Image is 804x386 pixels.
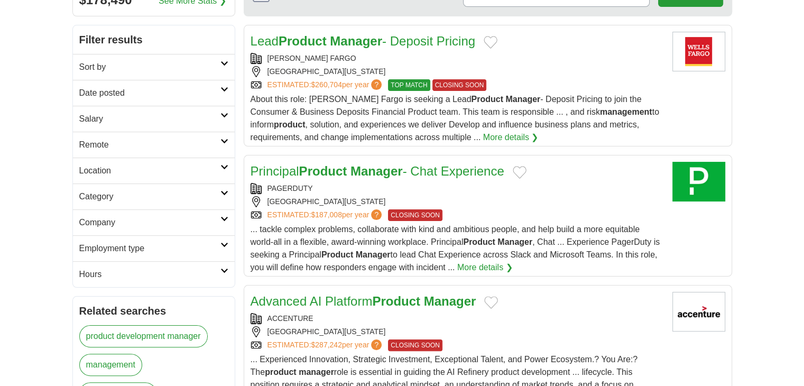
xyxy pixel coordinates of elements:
[73,80,235,106] a: Date posted
[73,209,235,235] a: Company
[267,339,384,351] a: ESTIMATED:$287,242per year?
[463,237,495,246] strong: Product
[265,367,297,376] strong: product
[251,294,476,308] a: Advanced AI PlatformProduct Manager
[432,79,487,91] span: CLOSING SOON
[274,120,306,129] strong: product
[79,61,220,73] h2: Sort by
[79,303,228,319] h2: Related searches
[371,209,382,220] span: ?
[267,209,384,221] a: ESTIMATED:$187,008per year?
[471,95,503,104] strong: Product
[251,326,664,337] div: [GEOGRAPHIC_DATA][US_STATE]
[251,95,659,142] span: About this role: [PERSON_NAME] Fargo is seeking a Lead - Deposit Pricing to join the Consumer & B...
[483,131,539,144] a: More details ❯
[484,296,498,309] button: Add to favorite jobs
[672,292,725,332] img: Accenture logo
[371,339,382,350] span: ?
[251,196,664,207] div: [GEOGRAPHIC_DATA][US_STATE]
[311,341,341,349] span: $287,242
[388,339,442,351] span: CLOSING SOON
[79,190,220,203] h2: Category
[484,36,497,49] button: Add to favorite jobs
[79,325,208,347] a: product development manager
[513,166,526,179] button: Add to favorite jobs
[79,268,220,281] h2: Hours
[311,210,341,219] span: $187,008
[73,158,235,183] a: Location
[73,261,235,287] a: Hours
[79,216,220,229] h2: Company
[672,32,725,71] img: Wells Fargo logo
[350,164,403,178] strong: Manager
[79,139,220,151] h2: Remote
[79,354,142,376] a: management
[356,250,391,259] strong: Manager
[600,107,652,116] strong: management
[505,95,540,104] strong: Manager
[388,209,442,221] span: CLOSING SOON
[251,34,476,48] a: LeadProduct Manager- Deposit Pricing
[279,34,327,48] strong: Product
[267,79,384,91] a: ESTIMATED:$260,704per year?
[299,164,347,178] strong: Product
[79,87,220,99] h2: Date posted
[79,242,220,255] h2: Employment type
[424,294,476,308] strong: Manager
[73,106,235,132] a: Salary
[267,54,356,62] a: [PERSON_NAME] FARGO
[311,80,341,89] span: $260,704
[73,235,235,261] a: Employment type
[251,164,504,178] a: PrincipalProduct Manager- Chat Experience
[457,261,513,274] a: More details ❯
[672,162,725,201] img: PagerDuty logo
[79,113,220,125] h2: Salary
[73,54,235,80] a: Sort by
[372,294,420,308] strong: Product
[73,25,235,54] h2: Filter results
[371,79,382,90] span: ?
[251,225,660,272] span: ... tackle complex problems, collaborate with kind and ambitious people, and help build a more eq...
[251,66,664,77] div: [GEOGRAPHIC_DATA][US_STATE]
[73,183,235,209] a: Category
[321,250,353,259] strong: Product
[497,237,532,246] strong: Manager
[73,132,235,158] a: Remote
[330,34,382,48] strong: Manager
[267,184,313,192] a: PAGERDUTY
[299,367,334,376] strong: manager
[267,314,313,323] a: ACCENTURE
[388,79,430,91] span: TOP MATCH
[79,164,220,177] h2: Location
